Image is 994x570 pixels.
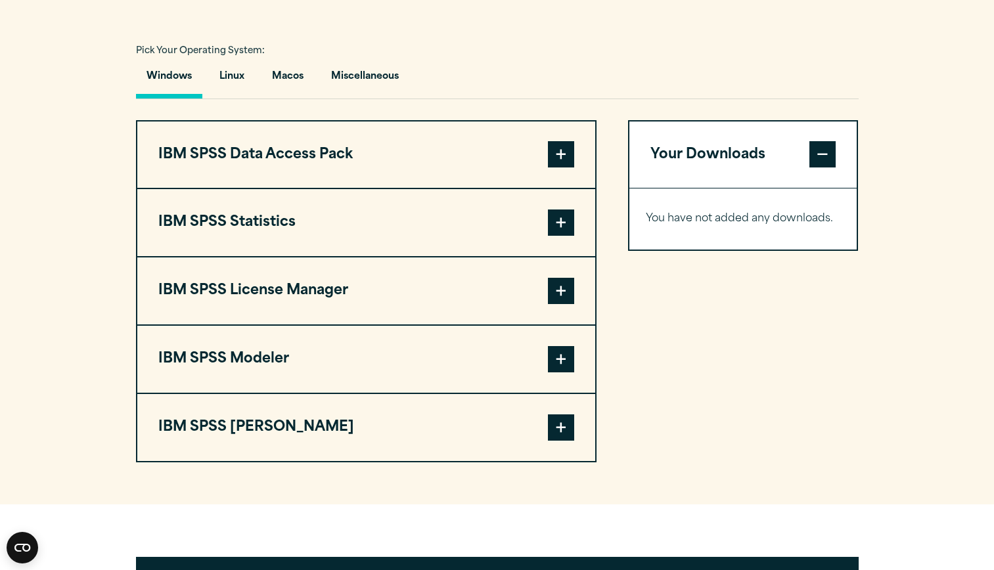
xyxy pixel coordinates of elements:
[646,209,841,229] p: You have not added any downloads.
[321,61,409,99] button: Miscellaneous
[137,121,595,188] button: IBM SPSS Data Access Pack
[261,61,314,99] button: Macos
[137,326,595,393] button: IBM SPSS Modeler
[136,47,265,55] span: Pick Your Operating System:
[137,394,595,461] button: IBM SPSS [PERSON_NAME]
[629,121,857,188] button: Your Downloads
[629,188,857,250] div: Your Downloads
[137,257,595,324] button: IBM SPSS License Manager
[209,61,255,99] button: Linux
[7,532,38,563] button: Open CMP widget
[136,61,202,99] button: Windows
[137,189,595,256] button: IBM SPSS Statistics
